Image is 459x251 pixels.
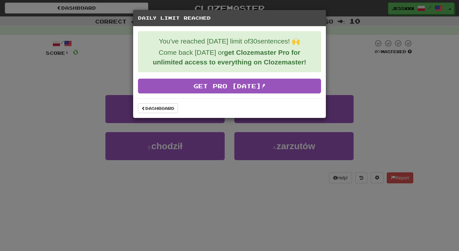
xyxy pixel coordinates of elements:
a: Get Pro [DATE]! [138,79,321,93]
h5: Daily Limit Reached [138,15,321,21]
a: Dashboard [138,103,178,113]
p: Come back [DATE] or [143,48,316,67]
p: You've reached [DATE] limit of 30 sentences! 🙌 [143,36,316,46]
strong: get Clozemaster Pro for unlimited access to everything on Clozemaster! [153,49,306,66]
